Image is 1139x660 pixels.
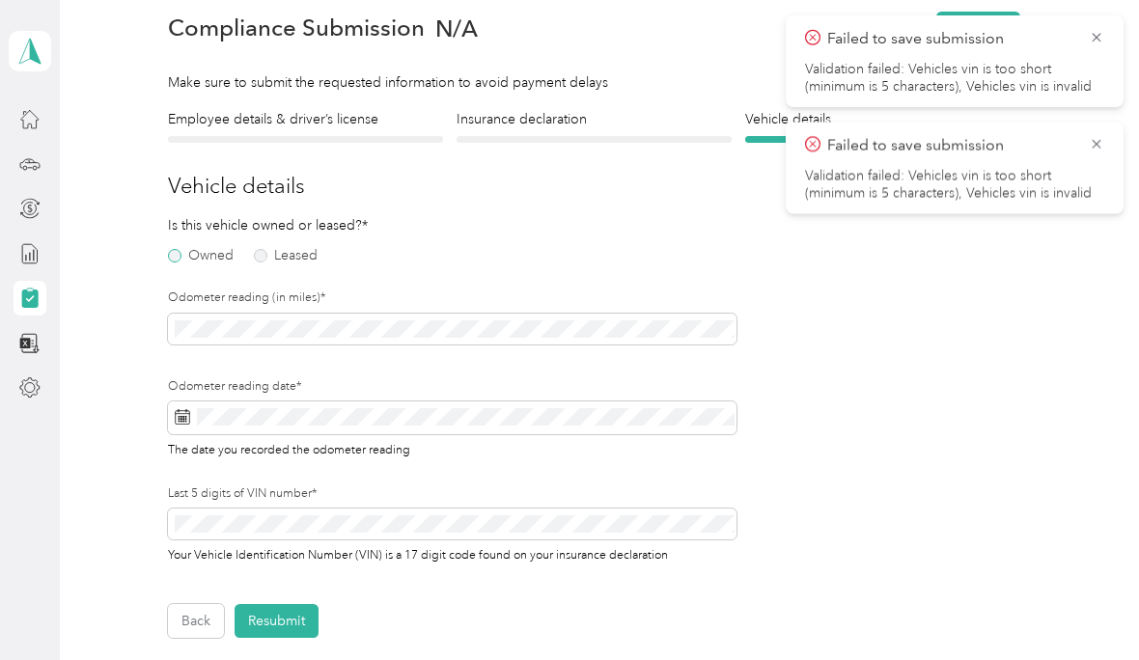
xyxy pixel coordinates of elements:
div: Make sure to submit the requested information to avoid payment delays [168,72,1020,93]
li: Validation failed: Vehicles vin is too short (minimum is 5 characters), Vehicles vin is invalid [805,61,1104,96]
label: Owned [168,249,234,262]
h4: Employee details & driver’s license [168,109,443,129]
span: Your Vehicle Identification Number (VIN) is a 17 digit code found on your insurance declaration [168,544,668,563]
label: Odometer reading (in miles)* [168,289,736,307]
label: Last 5 digits of VIN number* [168,485,736,503]
h4: Insurance declaration [457,109,732,129]
h1: Compliance Submission [168,14,425,41]
button: Resubmit [936,12,1020,45]
span: The date you recorded the odometer reading [168,439,410,457]
p: Failed to save submission [827,27,1074,51]
label: Odometer reading date* [168,378,736,396]
iframe: Everlance-gr Chat Button Frame [1031,552,1139,660]
button: Resubmit [235,604,319,638]
li: Validation failed: Vehicles vin is too short (minimum is 5 characters), Vehicles vin is invalid [805,168,1104,203]
span: N/A [435,18,478,39]
p: Failed to save submission [827,134,1074,158]
p: Is this vehicle owned or leased?* [168,215,350,235]
button: Back [168,604,224,638]
h3: Vehicle details [168,170,1020,202]
label: Leased [254,249,318,262]
h4: Vehicle details [745,109,1020,129]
